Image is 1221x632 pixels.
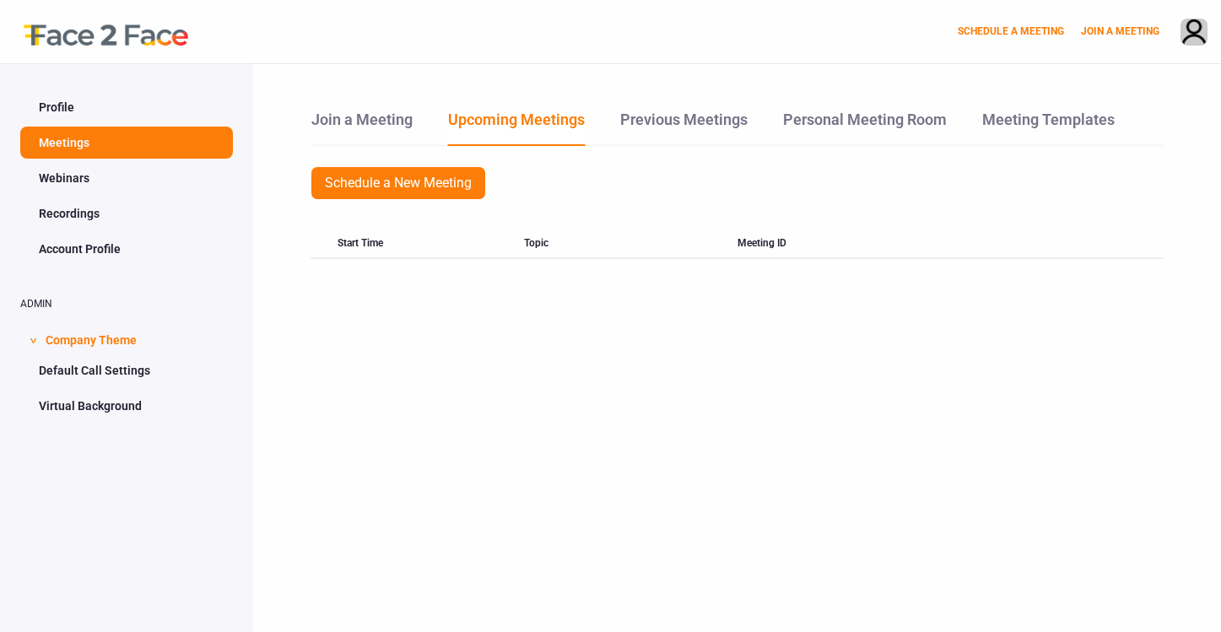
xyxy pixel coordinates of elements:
a: Profile [20,91,233,123]
a: Previous Meetings [619,108,748,144]
a: Schedule a New Meeting [311,166,486,200]
a: Webinars [20,162,233,194]
span: Company Theme [46,322,137,354]
a: Default Call Settings [20,354,233,386]
a: Upcoming Meetings [447,108,586,146]
div: Meeting ID [737,229,951,259]
img: avatar.710606db.png [1181,19,1207,47]
a: Meetings [20,127,233,159]
a: Virtual Background [20,390,233,422]
a: Account Profile [20,233,233,265]
h2: ADMIN [20,299,233,310]
div: Start Time [311,229,524,259]
a: SCHEDULE A MEETING [958,25,1064,37]
a: Meeting Templates [981,108,1116,144]
span: > [24,338,41,343]
a: Recordings [20,197,233,230]
div: Topic [524,229,737,259]
a: Personal Meeting Room [782,108,948,144]
a: Join a Meeting [311,108,413,144]
a: JOIN A MEETING [1081,25,1159,37]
